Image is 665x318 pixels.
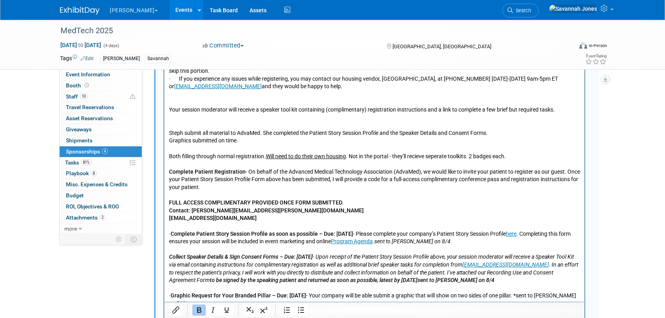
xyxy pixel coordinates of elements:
span: Search [513,8,531,13]
span: Giveaways [66,126,92,132]
a: Asset Reservations [60,113,142,124]
td: Personalize Event Tab Strip [112,234,126,244]
a: Staff10 [60,91,142,102]
button: Insert/edit link [169,305,182,316]
span: Budget [66,192,84,199]
span: more [64,225,77,232]
img: Savannah Jones [549,4,597,13]
span: 10 [80,93,88,99]
img: ExhibitDay [60,7,100,15]
span: Playbook [66,170,97,176]
div: MedTech 2025 [58,24,560,38]
span: Potential Scheduling Conflict -- at least one attendee is tagged in another overlapping event. [130,93,135,100]
div: In-Person [588,43,607,49]
a: Giveaways [60,124,142,135]
span: Event Information [66,71,110,78]
a: Booth [60,80,142,91]
div: [PERSON_NAME] [101,55,142,63]
span: 81% [81,159,92,165]
span: Booth [66,82,90,89]
a: here [342,298,352,305]
span: 8 [91,170,97,176]
span: Booth not reserved yet [83,82,90,88]
i: sent to [PERSON_NAME] on 8/4 [210,306,286,312]
a: Edit [81,56,94,61]
button: Superscript [257,305,271,316]
button: Subscript [243,305,257,316]
a: Misc. Expenses & Credits [60,179,142,190]
span: 4 [102,148,108,154]
a: Playbook8 [60,168,142,179]
a: Program Agenda [167,306,209,312]
img: Format-Inperson.png [579,42,587,49]
button: Committed [200,42,247,50]
span: 2 [100,214,105,220]
span: to [77,42,85,48]
button: Bullet list [294,305,308,316]
span: Sponsorships [66,148,108,155]
a: Travel Reservations [60,102,142,113]
span: ROI, Objectives & ROO [66,203,119,210]
a: Search [502,4,539,17]
span: Travel Reservations [66,104,114,110]
span: Asset Reservations [66,115,113,121]
span: [GEOGRAPHIC_DATA], [GEOGRAPHIC_DATA] [393,44,491,49]
button: Numbered list [280,305,294,316]
div: Savannah [145,55,171,63]
span: Shipments [66,137,92,144]
span: Attachments [66,214,105,221]
span: [DATE] [DATE] [60,42,101,49]
td: Toggle Event Tabs [126,234,142,244]
div: Event Rating [585,54,607,58]
a: more [60,223,142,234]
div: Event Format [526,41,607,53]
a: Tasks81% [60,157,142,168]
a: Budget [60,190,142,201]
span: Misc. Expenses & Credits [66,181,128,187]
span: Staff [66,93,88,100]
button: Bold [192,305,206,316]
a: Attachments2 [60,212,142,223]
button: Italic [206,305,220,316]
td: Tags [60,54,94,63]
button: Underline [220,305,233,316]
a: Event Information [60,69,142,80]
a: ROI, Objectives & ROO [60,201,142,212]
span: (4 days) [103,43,119,48]
a: Shipments [60,135,142,146]
a: Sponsorships4 [60,146,142,157]
span: Tasks [65,159,92,166]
